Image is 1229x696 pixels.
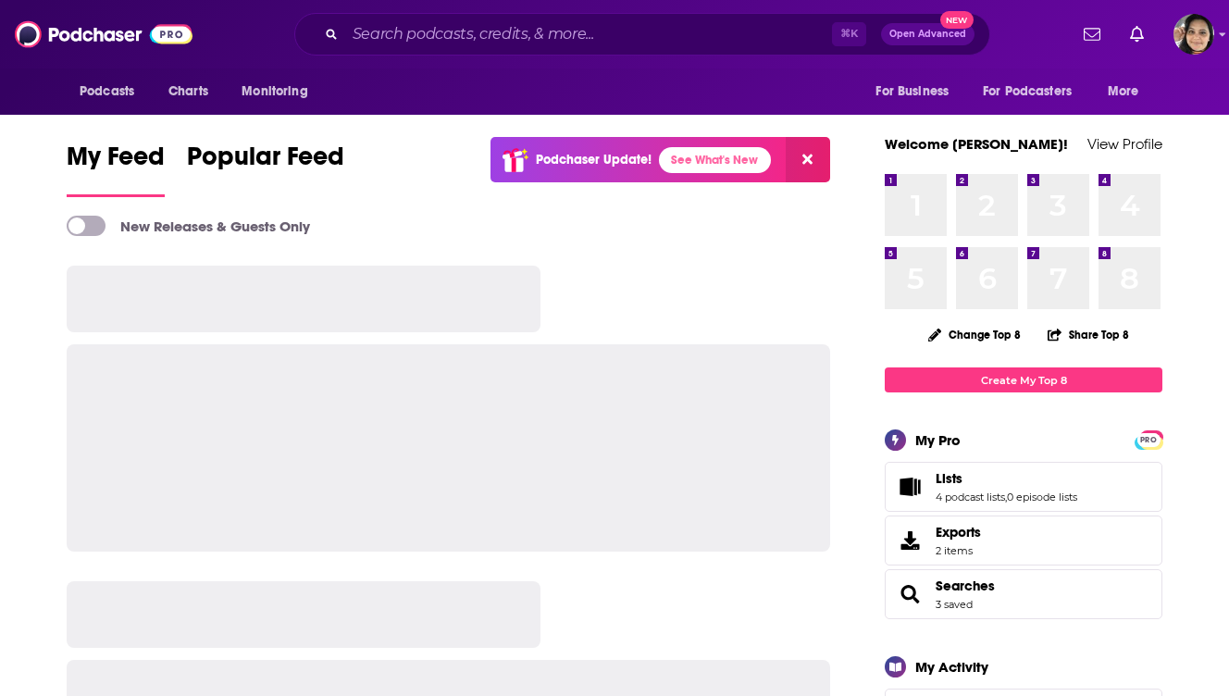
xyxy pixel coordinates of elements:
a: Exports [885,516,1162,565]
div: My Pro [915,431,961,449]
img: Podchaser - Follow, Share and Rate Podcasts [15,17,192,52]
a: Lists [936,470,1077,487]
span: Open Advanced [889,30,966,39]
button: open menu [863,74,972,109]
span: Monitoring [242,79,307,105]
p: Podchaser Update! [536,152,652,168]
a: PRO [1137,432,1160,446]
span: Exports [891,528,928,553]
span: Searches [885,569,1162,619]
button: Share Top 8 [1047,317,1130,353]
span: ⌘ K [832,22,866,46]
span: More [1108,79,1139,105]
span: Popular Feed [187,141,344,183]
span: For Business [875,79,949,105]
a: Charts [156,74,219,109]
button: Change Top 8 [917,323,1032,346]
span: Lists [936,470,962,487]
a: 0 episode lists [1007,491,1077,503]
a: View Profile [1087,135,1162,153]
span: Exports [936,524,981,541]
span: , [1005,491,1007,503]
button: open menu [67,74,158,109]
button: Show profile menu [1173,14,1214,55]
span: Lists [885,462,1162,512]
a: Create My Top 8 [885,367,1162,392]
span: Logged in as shelbyjanner [1173,14,1214,55]
span: PRO [1137,433,1160,447]
button: open menu [229,74,331,109]
span: My Feed [67,141,165,183]
a: My Feed [67,141,165,197]
span: New [940,11,974,29]
a: Searches [936,578,995,594]
a: See What's New [659,147,771,173]
span: Charts [168,79,208,105]
a: New Releases & Guests Only [67,216,310,236]
span: For Podcasters [983,79,1072,105]
button: open menu [1095,74,1162,109]
span: 2 items [936,544,981,557]
button: Open AdvancedNew [881,23,975,45]
a: Show notifications dropdown [1123,19,1151,50]
img: User Profile [1173,14,1214,55]
div: My Activity [915,658,988,676]
button: open menu [971,74,1099,109]
a: 4 podcast lists [936,491,1005,503]
a: 3 saved [936,598,973,611]
span: Podcasts [80,79,134,105]
a: Popular Feed [187,141,344,197]
input: Search podcasts, credits, & more... [345,19,832,49]
a: Show notifications dropdown [1076,19,1108,50]
a: Searches [891,581,928,607]
a: Lists [891,474,928,500]
div: Search podcasts, credits, & more... [294,13,990,56]
a: Welcome [PERSON_NAME]! [885,135,1068,153]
